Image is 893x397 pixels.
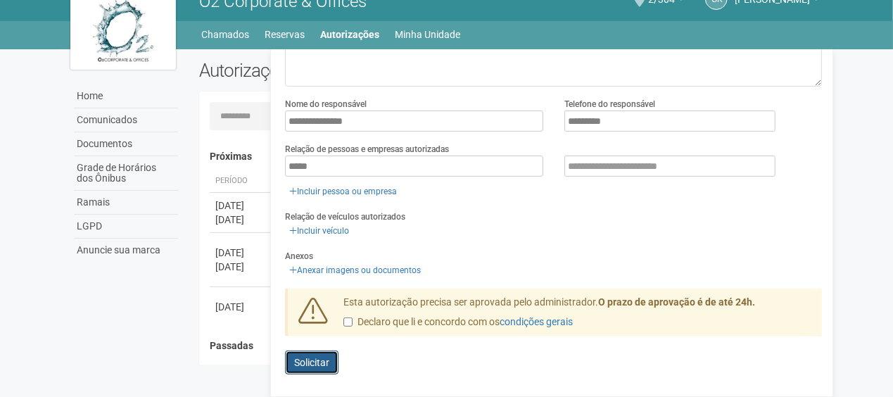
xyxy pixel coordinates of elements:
[285,351,338,374] button: Solicitar
[74,239,178,262] a: Anuncie sua marca
[285,143,449,156] label: Relação de pessoas e empresas autorizadas
[74,132,178,156] a: Documentos
[294,357,329,368] span: Solicitar
[215,260,267,274] div: [DATE]
[215,300,267,314] div: [DATE]
[74,215,178,239] a: LGPD
[285,263,425,278] a: Anexar imagens ou documentos
[202,25,250,44] a: Chamados
[321,25,380,44] a: Autorizações
[395,25,461,44] a: Minha Unidade
[199,60,500,81] h2: Autorizações
[210,341,813,351] h4: Passadas
[285,250,313,263] label: Anexos
[215,246,267,260] div: [DATE]
[285,184,401,199] a: Incluir pessoa ou empresa
[285,210,405,223] label: Relação de veículos autorizados
[210,170,273,193] th: Período
[564,98,655,111] label: Telefone do responsável
[74,108,178,132] a: Comunicados
[285,98,367,111] label: Nome do responsável
[343,317,353,327] input: Declaro que li e concordo com oscondições gerais
[215,198,267,213] div: [DATE]
[333,296,823,336] div: Esta autorização precisa ser aprovada pelo administrador.
[598,296,755,308] strong: O prazo de aprovação é de até 24h.
[500,316,573,327] a: condições gerais
[74,156,178,191] a: Grade de Horários dos Ônibus
[210,151,813,162] h4: Próximas
[74,84,178,108] a: Home
[215,213,267,227] div: [DATE]
[74,191,178,215] a: Ramais
[285,223,353,239] a: Incluir veículo
[343,315,573,329] label: Declaro que li e concordo com os
[265,25,305,44] a: Reservas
